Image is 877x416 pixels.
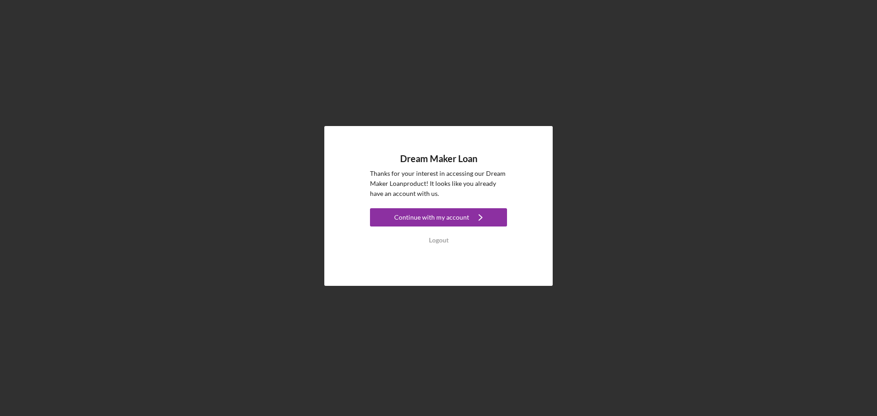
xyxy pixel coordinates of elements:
div: Continue with my account [394,208,469,226]
h4: Dream Maker Loan [400,153,477,164]
button: Continue with my account [370,208,507,226]
a: Continue with my account [370,208,507,229]
p: Thanks for your interest in accessing our Dream Maker Loan product! It looks like you already hav... [370,169,507,199]
button: Logout [370,231,507,249]
div: Logout [429,231,449,249]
